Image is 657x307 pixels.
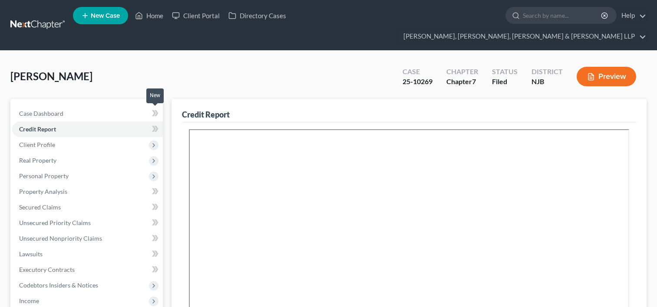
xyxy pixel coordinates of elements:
div: Filed [492,77,518,87]
a: Client Portal [168,8,224,23]
a: Lawsuits [12,246,163,262]
a: Property Analysis [12,184,163,199]
a: Home [131,8,168,23]
div: Case [403,67,432,77]
span: Personal Property [19,172,69,180]
span: Unsecured Priority Claims [19,219,91,226]
div: Chapter [446,67,478,77]
a: Case Dashboard [12,106,163,121]
span: Income [19,297,39,304]
a: Unsecured Priority Claims [12,215,163,231]
span: New Case [91,13,120,19]
div: Chapter [446,77,478,87]
span: Unsecured Nonpriority Claims [19,235,102,242]
div: New [146,88,164,103]
a: Credit Report [12,121,163,137]
span: Credit Report [19,125,56,133]
div: Credit Report [182,109,230,120]
span: [PERSON_NAME] [10,70,92,82]
a: Secured Claims [12,199,163,215]
span: 7 [472,77,476,85]
div: NJB [532,77,563,87]
span: Executory Contracts [19,266,75,273]
span: Client Profile [19,141,55,148]
span: Case Dashboard [19,110,63,117]
a: [PERSON_NAME], [PERSON_NAME], [PERSON_NAME] & [PERSON_NAME] LLP [399,29,646,44]
div: District [532,67,563,77]
a: Directory Cases [224,8,291,23]
a: Help [617,8,646,23]
span: Property Analysis [19,188,67,195]
a: Executory Contracts [12,262,163,278]
span: Secured Claims [19,203,61,211]
span: Codebtors Insiders & Notices [19,281,98,289]
span: Lawsuits [19,250,43,258]
div: Status [492,67,518,77]
button: Preview [577,67,636,86]
a: Unsecured Nonpriority Claims [12,231,163,246]
span: Real Property [19,157,56,164]
div: 25-10269 [403,77,432,87]
input: Search by name... [523,7,602,23]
